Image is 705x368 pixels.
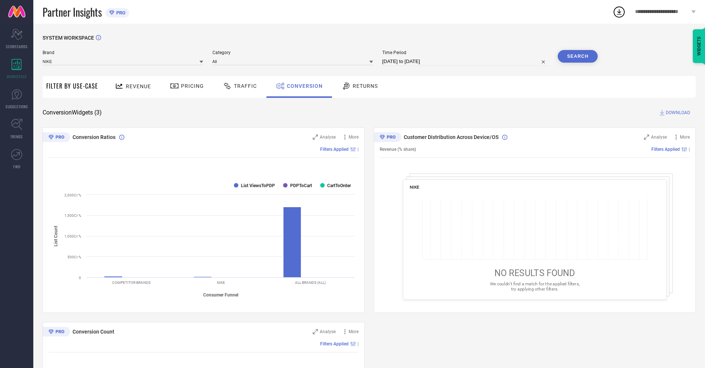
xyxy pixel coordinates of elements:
span: DOWNLOAD [666,109,690,116]
span: Conversion Ratios [73,134,115,140]
span: Filters Applied [320,147,349,152]
text: 1,000Cr % [64,234,81,238]
span: Brand [43,50,203,55]
div: Open download list [612,5,626,19]
text: List ViewsToPDP [241,183,275,188]
span: | [689,147,690,152]
svg: Zoom [644,135,649,140]
span: Conversion Widgets ( 3 ) [43,109,102,116]
span: | [357,147,359,152]
div: Premium [374,132,401,143]
span: Filters Applied [320,341,349,347]
span: Analyse [651,135,667,140]
span: FWD [13,164,20,169]
span: Traffic [234,83,257,89]
text: 2,000Cr % [64,193,81,197]
text: 1,500Cr % [64,213,81,218]
div: Premium [43,132,70,143]
text: COMPETITOR BRANDS [112,281,151,285]
span: Filter By Use-Case [46,82,98,90]
span: | [357,341,359,347]
span: More [349,329,359,334]
text: ALL BRANDS (ALL) [295,281,326,285]
span: NIKE [410,185,419,190]
span: Revenue (% share) [380,147,416,152]
span: PRO [114,10,125,16]
span: More [680,135,690,140]
text: 500Cr % [67,255,81,259]
span: Revenue [126,83,151,89]
span: Analyse [320,135,336,140]
span: We couldn’t find a match for the applied filters, try applying other filters. [490,281,580,291]
span: NO RESULTS FOUND [494,268,575,278]
button: Search [558,50,598,63]
span: Pricing [181,83,204,89]
span: SCORECARDS [6,44,28,49]
tspan: List Count [53,225,58,246]
span: Conversion [287,83,323,89]
input: Select time period [382,57,549,66]
span: Category [212,50,373,55]
text: 0 [79,276,81,280]
span: Returns [353,83,378,89]
text: CartToOrder [327,183,351,188]
span: WORKSPACE [7,74,27,79]
span: Time Period [382,50,549,55]
tspan: Consumer Funnel [203,292,238,298]
text: NIKE [217,281,225,285]
span: TRENDS [10,134,23,139]
div: Premium [43,327,70,338]
span: SYSTEM WORKSPACE [43,35,94,41]
span: Analyse [320,329,336,334]
span: More [349,135,359,140]
span: Conversion Count [73,329,114,335]
text: PDPToCart [290,183,312,188]
span: Customer Distribution Across Device/OS [404,134,498,140]
span: Partner Insights [43,4,102,20]
span: SUGGESTIONS [6,104,28,109]
svg: Zoom [313,329,318,334]
span: Filters Applied [651,147,680,152]
svg: Zoom [313,135,318,140]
